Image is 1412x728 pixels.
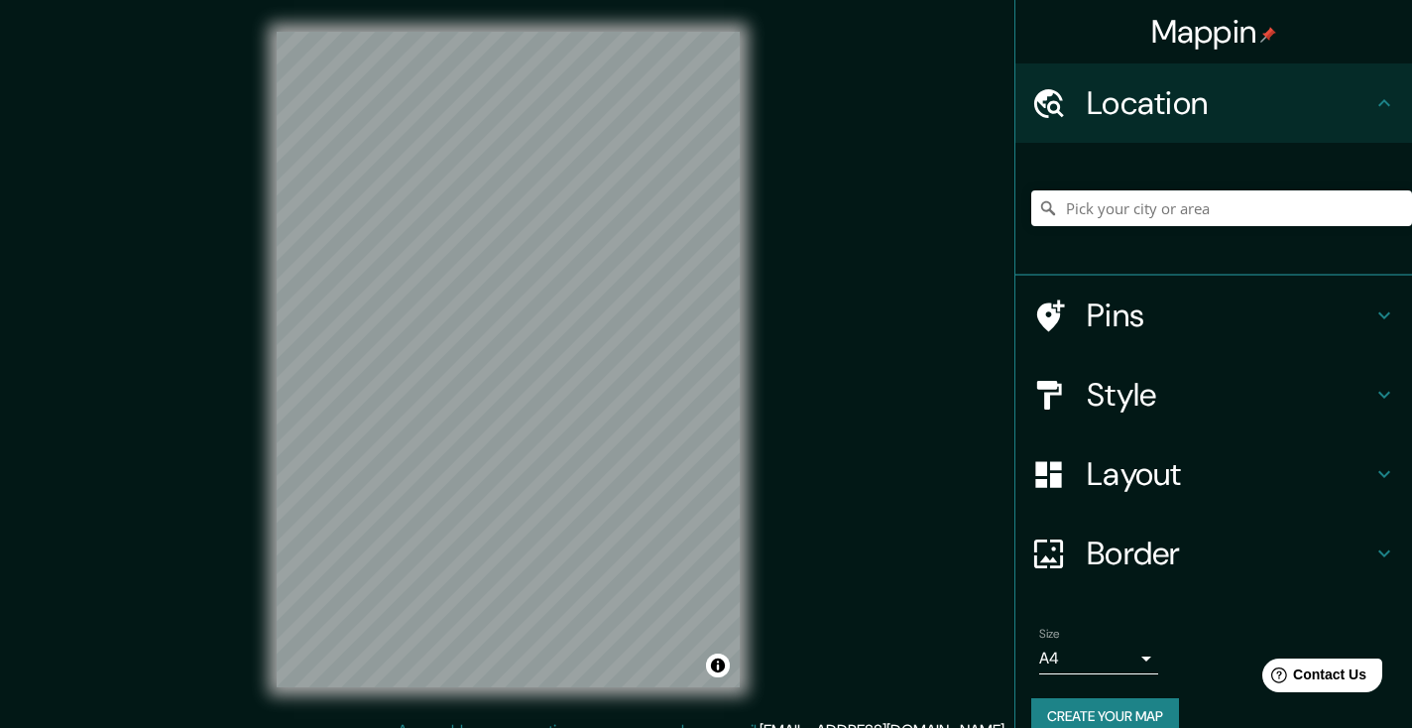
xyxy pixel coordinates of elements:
[706,654,730,677] button: Toggle attribution
[1087,296,1372,335] h4: Pins
[1031,190,1412,226] input: Pick your city or area
[1087,534,1372,573] h4: Border
[1015,355,1412,434] div: Style
[1015,514,1412,593] div: Border
[1235,651,1390,706] iframe: Help widget launcher
[1260,27,1276,43] img: pin-icon.png
[277,32,740,687] canvas: Map
[1039,643,1158,674] div: A4
[1087,83,1372,123] h4: Location
[1087,454,1372,494] h4: Layout
[1087,375,1372,415] h4: Style
[1015,63,1412,143] div: Location
[1015,276,1412,355] div: Pins
[1151,12,1277,52] h4: Mappin
[1015,434,1412,514] div: Layout
[1039,626,1060,643] label: Size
